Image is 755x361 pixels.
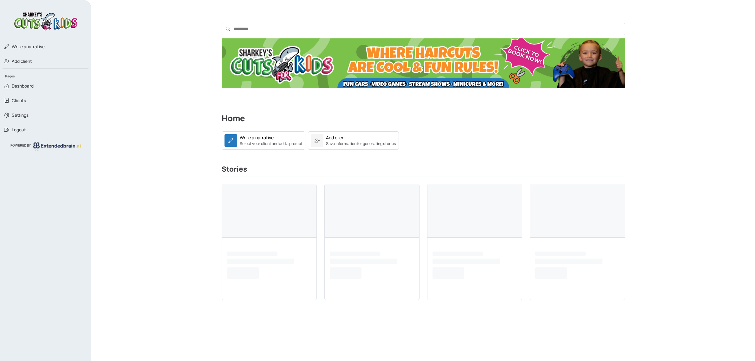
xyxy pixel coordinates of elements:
a: Add clientSave information for generating stories [308,131,399,150]
a: Write a narrativeSelect your client and add a prompt [222,137,305,143]
span: Logout [12,127,26,133]
div: Add client [326,134,346,141]
span: narrative [12,43,45,50]
h2: Home [222,114,625,126]
img: logo [33,142,81,151]
span: Clients [12,97,26,104]
a: Add clientSave information for generating stories [308,137,399,143]
span: Write a [12,44,26,49]
a: Write a narrativeSelect your client and add a prompt [222,131,305,150]
img: Ad Banner [222,38,625,88]
small: Select your client and add a prompt [240,141,303,147]
div: Write a narrative [240,134,274,141]
span: Dashboard [12,83,34,89]
small: Save information for generating stories [326,141,396,147]
h3: Stories [222,165,625,176]
img: logo [12,10,79,31]
span: Settings [12,112,29,118]
span: Add client [12,58,32,64]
